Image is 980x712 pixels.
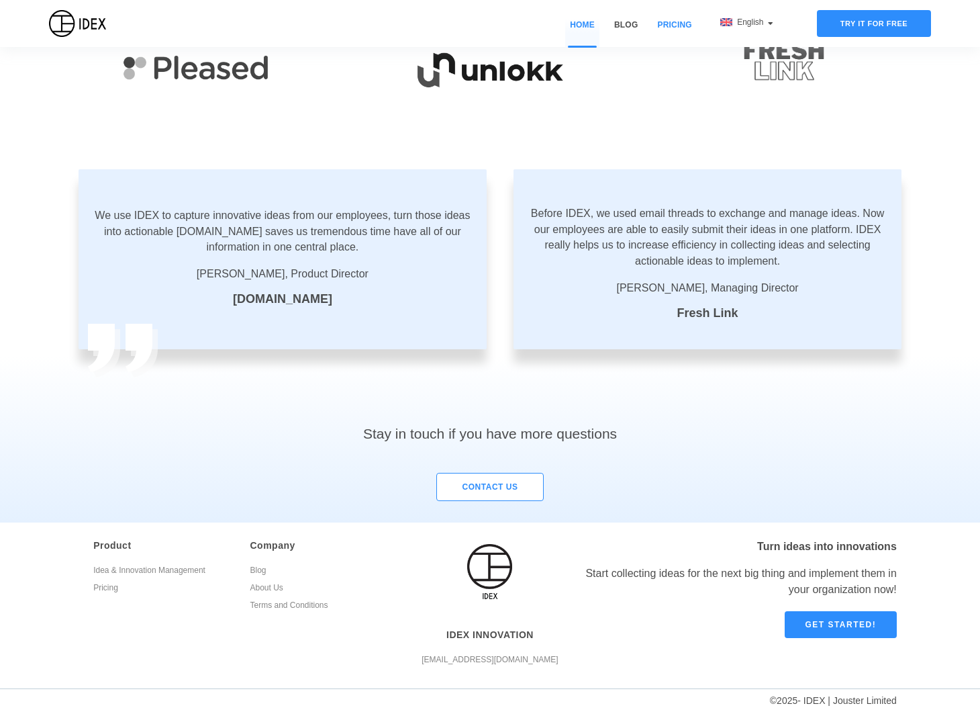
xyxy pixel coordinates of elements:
p: IDEX INNOVATION [417,628,563,642]
h3: Stay in touch if you have more questions [363,356,617,444]
a: Home [565,19,599,47]
img: flag [720,18,732,26]
p: Before IDEX, we used email threads to exchange and manage ideas. Now our employees are able to ea... [527,206,888,269]
a: Pricing [652,19,696,47]
a: Pricing [93,581,230,598]
img: ... [88,324,158,377]
div: English [720,16,773,28]
a: Blog [250,564,386,581]
span: [PERSON_NAME], Managing Director [527,280,888,296]
img: Pleased [49,3,343,116]
label: [DOMAIN_NAME] [233,290,332,308]
a: About Us [250,581,386,598]
a: Idea & Innovation Management [93,564,230,581]
img: IDEX Logo [49,10,106,37]
p: [EMAIL_ADDRESS][DOMAIN_NAME] [417,653,563,667]
label: Fresh Link [677,304,738,322]
div: Start collecting ideas for the next big thing and implement them in your organization now! [583,566,897,598]
p: Company [250,539,386,553]
img: Fresh Link [637,3,931,116]
p: We use IDEX to capture innovative ideas from our employees, turn those ideas into actionable [DOM... [92,208,473,255]
img: Unlokk [343,3,637,116]
div: Try it for free [817,10,931,37]
span: English [737,17,766,27]
a: Terms and Conditions [250,598,386,616]
a: Get started! [785,611,897,638]
p: Product [93,539,230,553]
p: Turn ideas into innovations [583,539,897,555]
a: Blog [609,19,642,47]
span: [PERSON_NAME], Product Director [92,266,473,282]
button: contact us [436,473,544,501]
